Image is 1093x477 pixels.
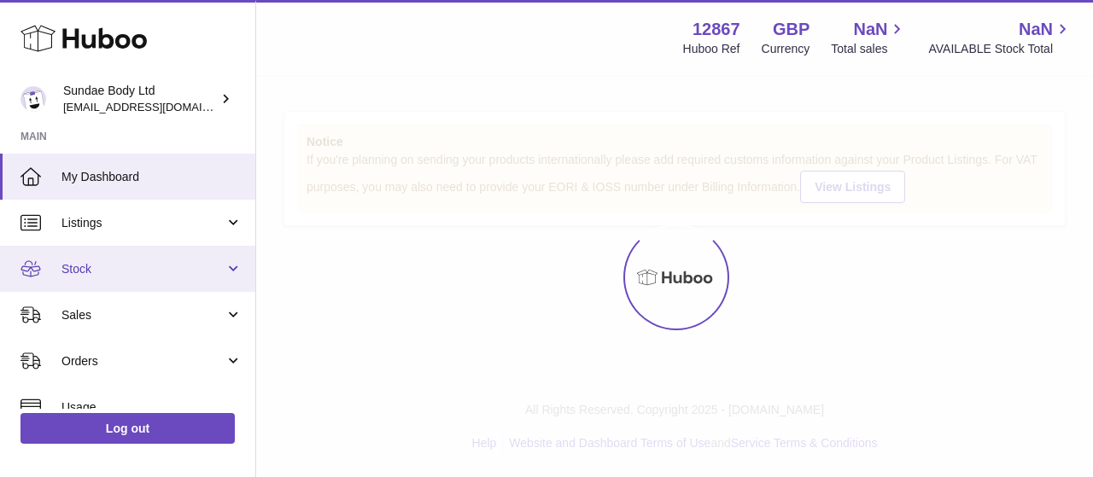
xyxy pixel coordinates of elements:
[61,353,225,369] span: Orders
[831,18,907,57] a: NaN Total sales
[61,215,225,231] span: Listings
[773,18,810,41] strong: GBP
[1019,18,1053,41] span: NaN
[61,169,243,185] span: My Dashboard
[928,41,1073,57] span: AVAILABLE Stock Total
[928,18,1073,57] a: NaN AVAILABLE Stock Total
[693,18,740,41] strong: 12867
[853,18,887,41] span: NaN
[63,100,251,113] span: [EMAIL_ADDRESS][DOMAIN_NAME]
[61,261,225,277] span: Stock
[63,83,217,115] div: Sundae Body Ltd
[20,86,46,112] img: kirstie@sundaebody.com
[61,307,225,323] span: Sales
[61,399,243,416] span: Usage
[683,41,740,57] div: Huboo Ref
[20,413,235,444] a: Log out
[762,41,810,57] div: Currency
[831,41,907,57] span: Total sales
